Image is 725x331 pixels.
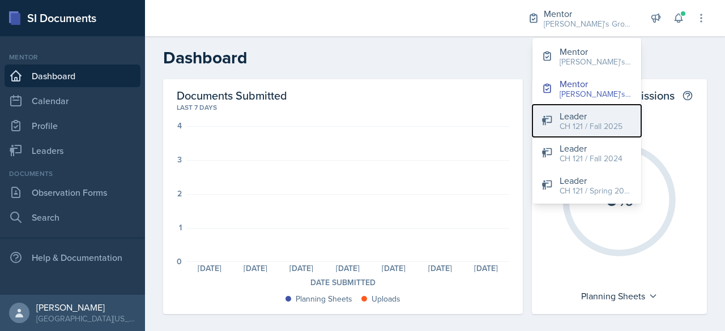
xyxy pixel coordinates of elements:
div: [PERSON_NAME] [36,302,136,313]
div: CH 121 / Spring 2025 [560,185,632,197]
div: CH 121 / Fall 2024 [560,153,622,165]
a: Dashboard [5,65,140,87]
div: [DATE] [417,264,463,272]
div: Last 7 days [177,102,509,113]
div: [PERSON_NAME]'s Group / Spring 2025 [544,18,634,30]
div: Mentor [544,7,634,20]
div: 3 [177,156,182,164]
div: Help & Documentation [5,246,140,269]
button: Mentor [PERSON_NAME]'s Group / Spring 2025 [532,72,641,105]
div: [GEOGRAPHIC_DATA][US_STATE] in [GEOGRAPHIC_DATA] [36,313,136,324]
a: Search [5,206,140,229]
div: [DATE] [279,264,325,272]
div: Leader [560,141,622,155]
text: 0% [605,184,633,213]
a: Leaders [5,139,140,162]
a: Calendar [5,89,140,112]
div: 1 [179,223,182,231]
div: Uploads [372,293,400,305]
div: Leader [560,174,632,187]
div: Planning Sheets [296,293,352,305]
div: Mentor [560,45,632,58]
button: Leader CH 121 / Fall 2024 [532,137,641,169]
div: 0 [177,257,182,265]
h2: Documents Submitted [177,88,509,102]
div: Mentor [560,77,632,91]
div: [DATE] [371,264,417,272]
div: 2 [177,190,182,197]
button: Mentor [PERSON_NAME]'s Groups / Fall 2025 [532,40,641,72]
div: Mentor [5,52,140,62]
a: Observation Forms [5,181,140,204]
button: Leader CH 121 / Spring 2025 [532,169,641,201]
div: [PERSON_NAME]'s Groups / Fall 2025 [560,56,632,68]
div: Planning Sheets [575,287,663,305]
div: [PERSON_NAME]'s Group / Spring 2025 [560,88,632,100]
div: [DATE] [463,264,509,272]
div: CH 121 / Fall 2025 [560,121,622,132]
div: [DATE] [325,264,370,272]
div: Leader [560,109,622,123]
div: Date Submitted [177,277,509,289]
div: Documents [5,169,140,179]
a: Profile [5,114,140,137]
div: [DATE] [232,264,278,272]
div: 4 [177,122,182,130]
div: [DATE] [186,264,232,272]
h2: Dashboard [163,48,707,68]
button: Leader CH 121 / Fall 2025 [532,105,641,137]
